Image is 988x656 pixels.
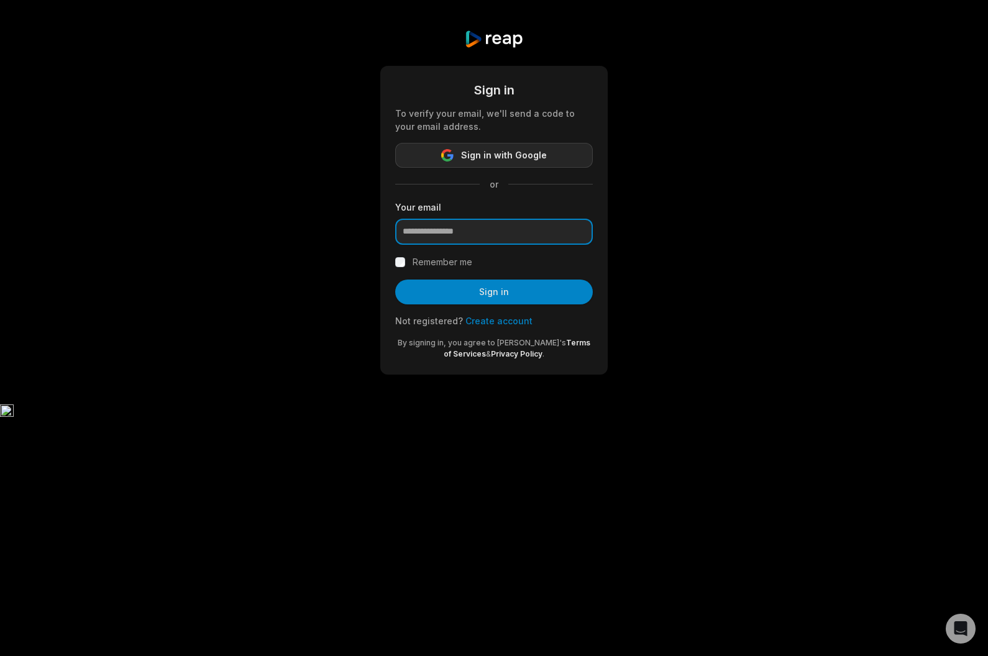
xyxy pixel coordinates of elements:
[395,316,463,326] span: Not registered?
[464,30,523,48] img: reap
[395,143,593,168] button: Sign in with Google
[465,316,533,326] a: Create account
[486,349,491,358] span: &
[395,81,593,99] div: Sign in
[413,255,472,270] label: Remember me
[491,349,542,358] a: Privacy Policy
[395,107,593,133] div: To verify your email, we'll send a code to your email address.
[395,280,593,304] button: Sign in
[398,338,566,347] span: By signing in, you agree to [PERSON_NAME]'s
[946,614,976,644] div: Open Intercom Messenger
[461,148,547,163] span: Sign in with Google
[542,349,544,358] span: .
[395,201,593,214] label: Your email
[480,178,508,191] span: or
[444,338,590,358] a: Terms of Services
